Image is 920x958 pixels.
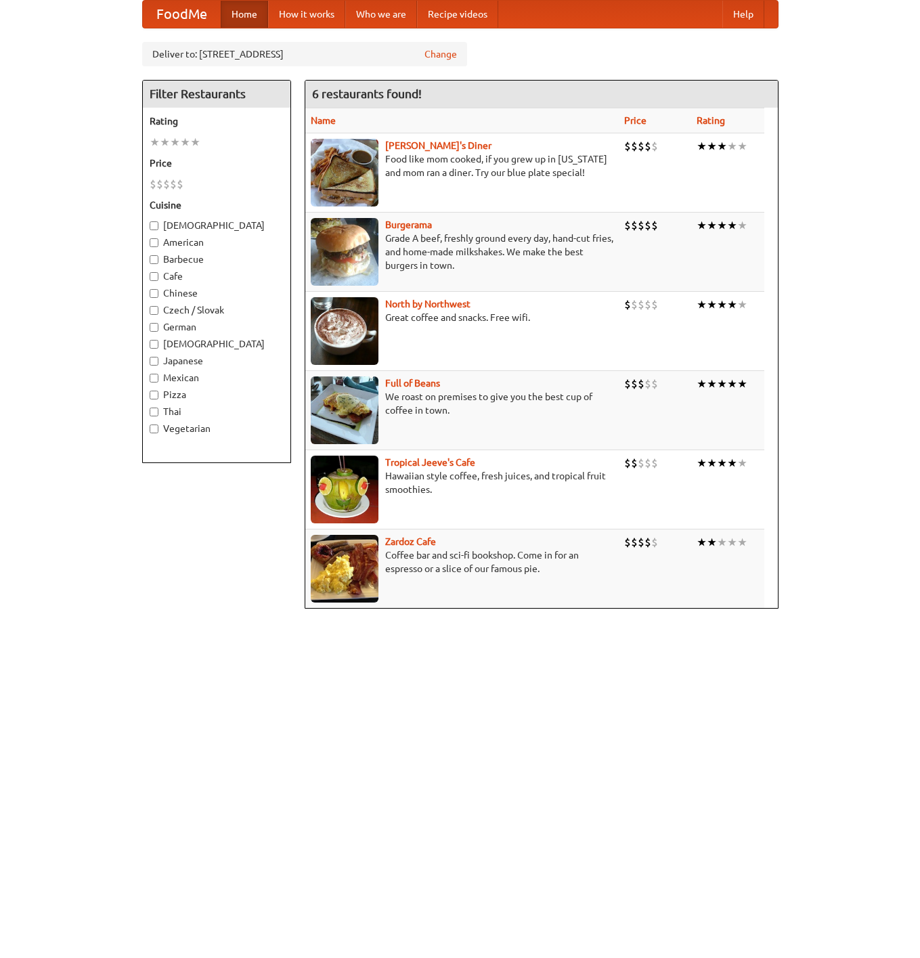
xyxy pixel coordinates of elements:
[717,456,727,471] li: ★
[697,456,707,471] li: ★
[624,456,631,471] li: $
[150,289,158,298] input: Chinese
[150,236,284,249] label: American
[697,535,707,550] li: ★
[631,297,638,312] li: $
[385,299,470,309] a: North by Northwest
[727,376,737,391] li: ★
[190,135,200,150] li: ★
[156,177,163,192] li: $
[311,535,378,603] img: zardoz.jpg
[697,115,725,126] a: Rating
[631,535,638,550] li: $
[707,456,717,471] li: ★
[311,297,378,365] img: north.jpg
[150,337,284,351] label: [DEMOGRAPHIC_DATA]
[312,87,422,100] ng-pluralize: 6 restaurants found!
[737,456,747,471] li: ★
[311,115,336,126] a: Name
[638,456,644,471] li: $
[737,535,747,550] li: ★
[150,272,158,281] input: Cafe
[644,139,651,154] li: $
[717,139,727,154] li: ★
[150,114,284,128] h5: Rating
[644,218,651,233] li: $
[651,535,658,550] li: $
[268,1,345,28] a: How it works
[644,456,651,471] li: $
[180,135,190,150] li: ★
[737,297,747,312] li: ★
[651,456,658,471] li: $
[311,232,613,272] p: Grade A beef, freshly ground every day, hand-cut fries, and home-made milkshakes. We make the bes...
[722,1,764,28] a: Help
[150,177,156,192] li: $
[150,354,284,368] label: Japanese
[737,376,747,391] li: ★
[150,286,284,300] label: Chinese
[150,306,158,315] input: Czech / Slovak
[385,219,432,230] a: Burgerama
[737,139,747,154] li: ★
[150,424,158,433] input: Vegetarian
[143,81,290,108] h4: Filter Restaurants
[150,253,284,266] label: Barbecue
[150,422,284,435] label: Vegetarian
[624,297,631,312] li: $
[150,388,284,401] label: Pizza
[150,269,284,283] label: Cafe
[143,1,221,28] a: FoodMe
[311,548,613,575] p: Coffee bar and sci-fi bookshop. Come in for an espresso or a slice of our famous pie.
[177,177,183,192] li: $
[385,378,440,389] a: Full of Beans
[717,297,727,312] li: ★
[150,340,158,349] input: [DEMOGRAPHIC_DATA]
[651,376,658,391] li: $
[311,311,613,324] p: Great coffee and snacks. Free wifi.
[651,218,658,233] li: $
[717,535,727,550] li: ★
[727,535,737,550] li: ★
[727,218,737,233] li: ★
[150,221,158,230] input: [DEMOGRAPHIC_DATA]
[385,140,491,151] a: [PERSON_NAME]'s Diner
[644,535,651,550] li: $
[150,238,158,247] input: American
[311,469,613,496] p: Hawaiian style coffee, fresh juices, and tropical fruit smoothies.
[638,535,644,550] li: $
[150,371,284,385] label: Mexican
[424,47,457,61] a: Change
[638,376,644,391] li: $
[150,408,158,416] input: Thai
[697,139,707,154] li: ★
[651,139,658,154] li: $
[221,1,268,28] a: Home
[697,218,707,233] li: ★
[170,177,177,192] li: $
[311,376,378,444] img: beans.jpg
[631,139,638,154] li: $
[170,135,180,150] li: ★
[385,536,436,547] b: Zardoz Cafe
[638,139,644,154] li: $
[150,323,158,332] input: German
[163,177,170,192] li: $
[385,457,475,468] a: Tropical Jeeve's Cafe
[737,218,747,233] li: ★
[631,376,638,391] li: $
[624,535,631,550] li: $
[160,135,170,150] li: ★
[142,42,467,66] div: Deliver to: [STREET_ADDRESS]
[150,374,158,383] input: Mexican
[150,219,284,232] label: [DEMOGRAPHIC_DATA]
[697,376,707,391] li: ★
[311,390,613,417] p: We roast on premises to give you the best cup of coffee in town.
[631,218,638,233] li: $
[150,391,158,399] input: Pizza
[150,357,158,366] input: Japanese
